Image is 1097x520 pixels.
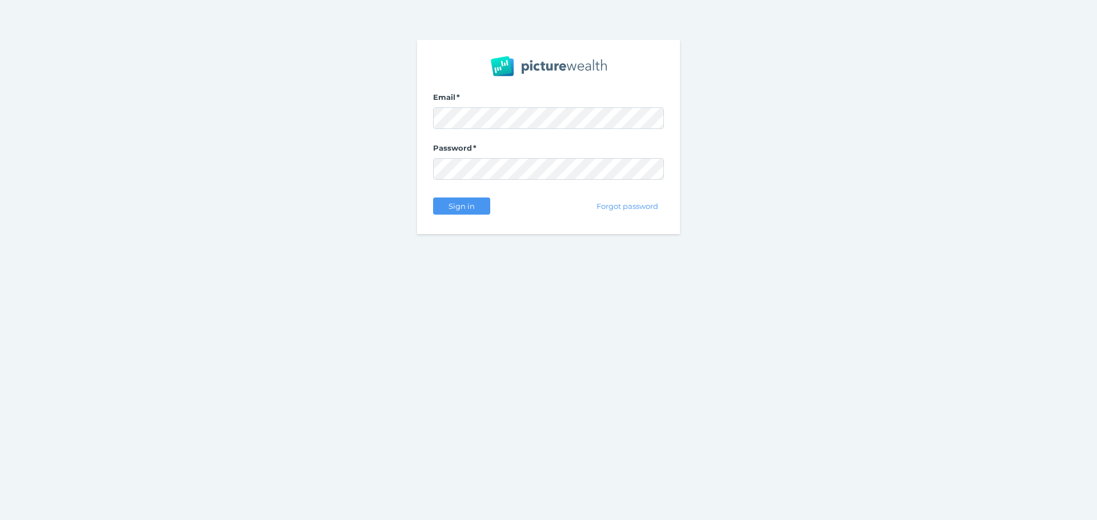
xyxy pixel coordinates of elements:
label: Password [433,143,664,158]
button: Sign in [433,197,490,215]
button: Forgot password [591,197,664,215]
label: Email [433,92,664,107]
span: Sign in [443,201,479,211]
img: PW [491,56,607,76]
span: Forgot password [592,201,663,211]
